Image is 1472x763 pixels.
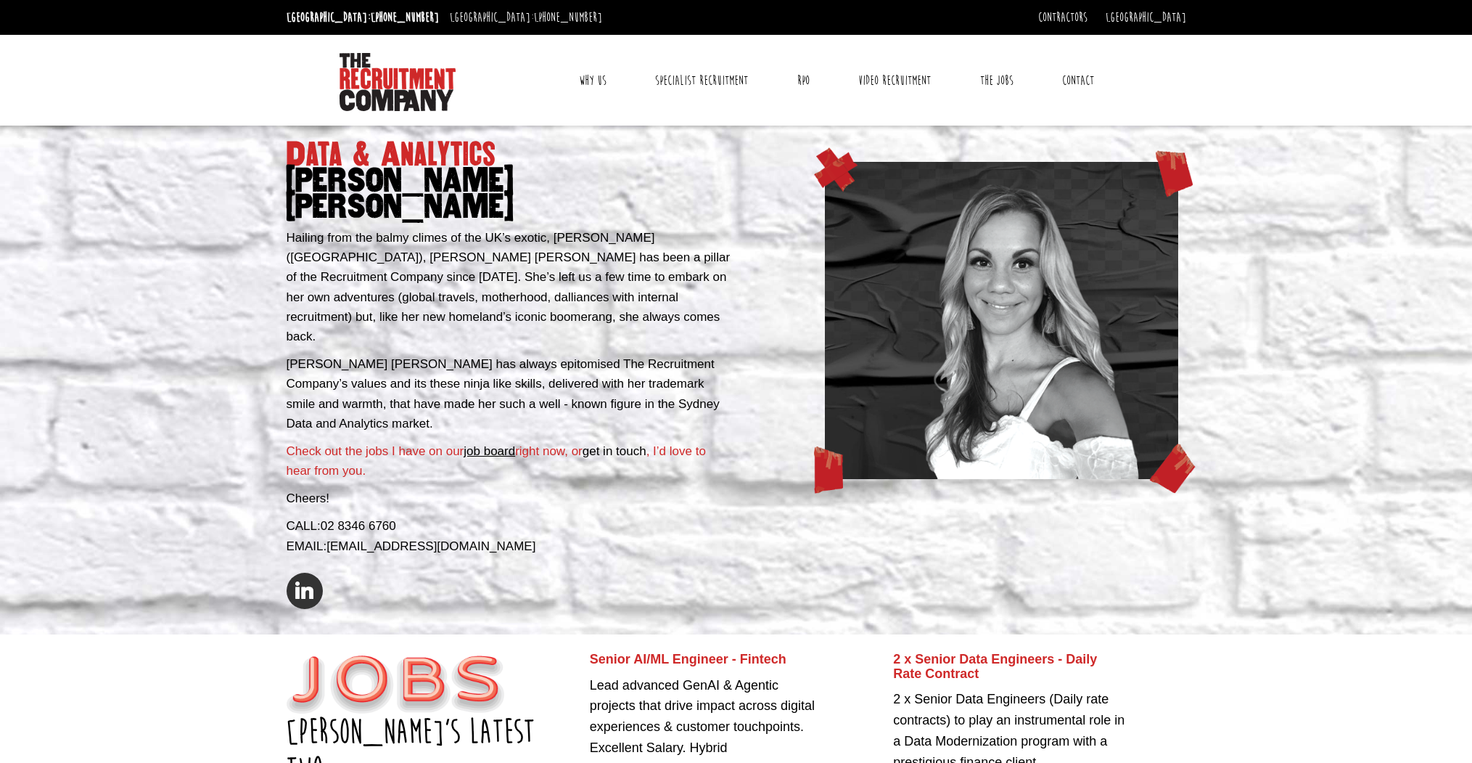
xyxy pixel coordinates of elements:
[287,536,731,556] div: EMAIL:
[644,62,759,99] a: Specialist Recruitment
[340,53,456,111] img: The Recruitment Company
[590,653,824,667] h6: Senior AI/ML Engineer - Fintech
[321,519,396,533] a: 02 8346 6760
[786,62,821,99] a: RPO
[326,539,535,553] a: [EMAIL_ADDRESS][DOMAIN_NAME]
[583,444,646,458] a: get in touch
[1106,9,1186,25] a: [GEOGRAPHIC_DATA]
[1051,62,1105,99] a: Contact
[283,6,443,29] li: [GEOGRAPHIC_DATA]:
[287,168,731,220] span: [PERSON_NAME] [PERSON_NAME]
[568,62,617,99] a: Why Us
[1038,9,1087,25] a: Contractors
[534,9,602,25] a: [PHONE_NUMBER]
[893,653,1127,682] h6: 2 x Senior Data Engineers - Daily Rate Contract
[287,516,731,536] div: CALL:
[464,444,515,458] a: job board
[287,142,731,220] h1: Data & Analytics
[969,62,1024,99] a: The Jobs
[287,354,731,433] p: [PERSON_NAME] [PERSON_NAME] has always epitomised The Recruitment Company’s values and its these ...
[287,441,731,481] p: Check out the jobs I have on our right now, or , I’d love to hear from you.
[825,162,1179,479] img: annamaria-thumb.png
[847,62,942,99] a: Video Recruitment
[371,9,439,25] a: [PHONE_NUMBER]
[287,228,731,346] p: Hailing from the balmy climes of the UK’s exotic, [PERSON_NAME] ([GEOGRAPHIC_DATA]), [PERSON_NAME...
[446,6,606,29] li: [GEOGRAPHIC_DATA]:
[287,656,504,714] img: Jobs
[287,489,731,508] p: Cheers!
